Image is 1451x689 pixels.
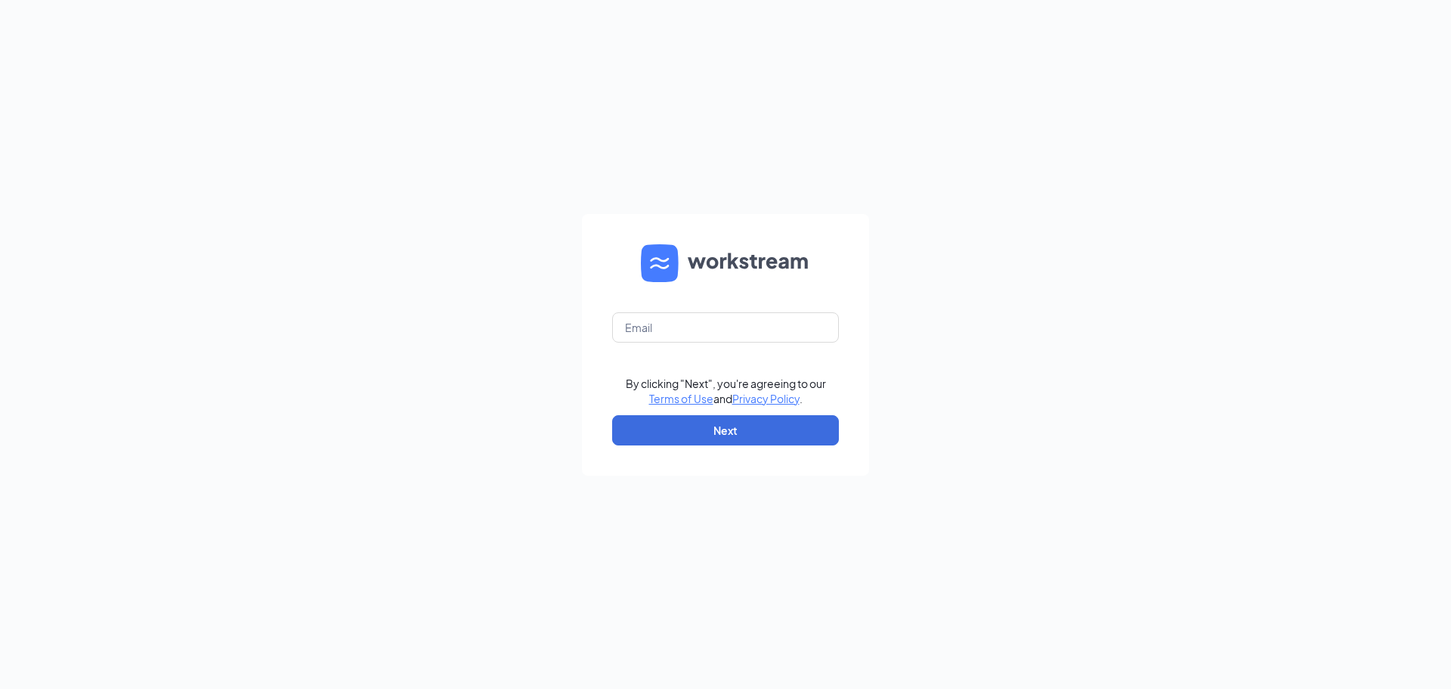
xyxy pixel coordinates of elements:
img: WS logo and Workstream text [641,244,810,282]
a: Privacy Policy [732,392,800,405]
a: Terms of Use [649,392,713,405]
button: Next [612,415,839,445]
input: Email [612,312,839,343]
div: By clicking "Next", you're agreeing to our and . [626,376,826,406]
